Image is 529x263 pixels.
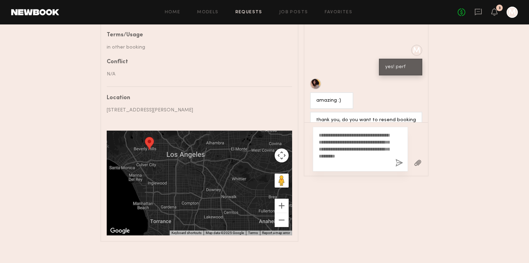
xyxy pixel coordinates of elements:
div: amazing :) [316,97,347,105]
div: in other booking [107,44,287,51]
div: N/A [107,71,287,78]
div: thank you, do you want to resend booking for fitting with that rate so I can accept it through he... [316,116,416,140]
a: Open this area in Google Maps (opens a new window) [108,226,132,235]
a: Favorites [325,10,352,15]
button: Drag Pegman onto the map to open Street View [275,174,289,188]
div: 3 [499,6,501,10]
a: Report a map error [262,231,290,235]
button: Map camera controls [275,148,289,162]
button: Keyboard shortcuts [171,231,202,235]
img: Google [108,226,132,235]
a: Requests [235,10,262,15]
a: M [507,7,518,18]
a: Models [197,10,218,15]
div: Terms/Usage [107,32,287,38]
a: Job Posts [279,10,308,15]
button: Zoom in [275,199,289,213]
span: Map data ©2025 Google [206,231,244,235]
div: Location [107,95,287,101]
a: Terms [248,231,258,235]
button: Zoom out [275,213,289,227]
div: Conflict [107,59,287,65]
div: [STREET_ADDRESS][PERSON_NAME] [107,107,287,114]
a: Home [165,10,181,15]
div: yes! perf [385,63,416,71]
